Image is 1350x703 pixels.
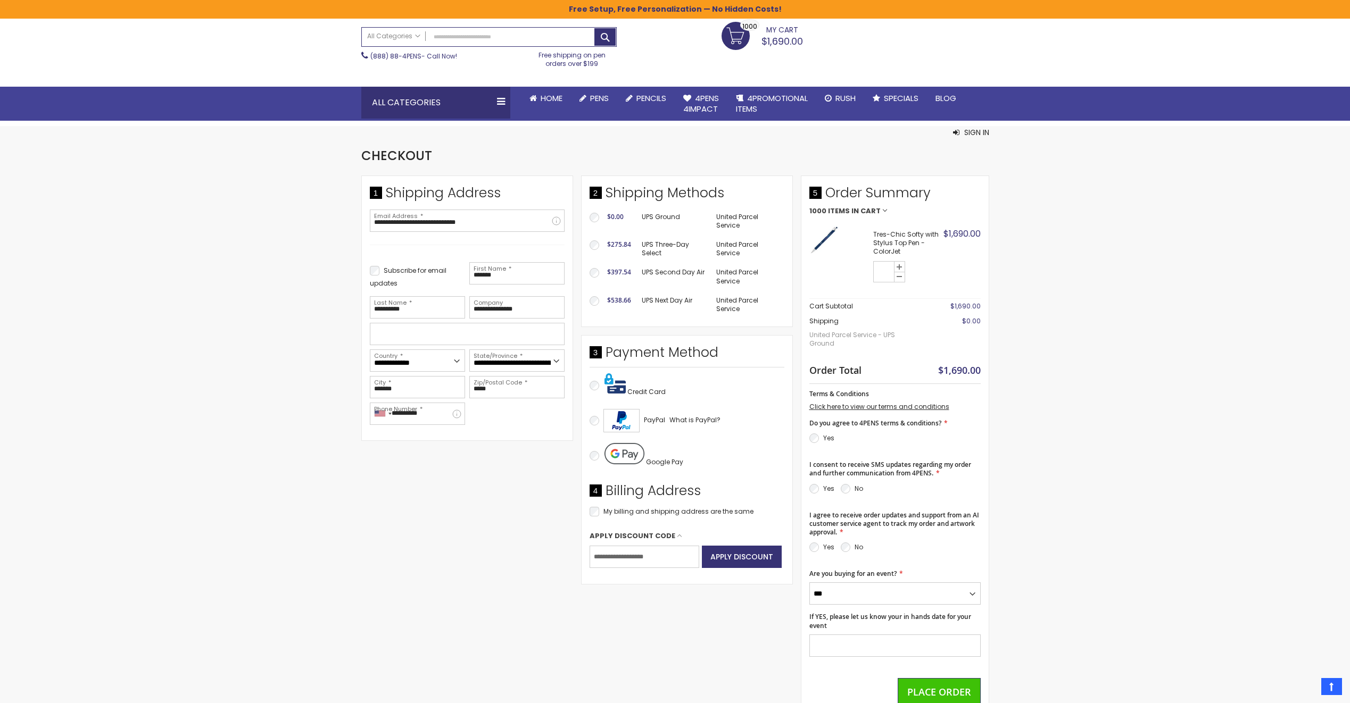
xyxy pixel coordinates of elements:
span: Blog [935,93,956,104]
div: United States: +1 [370,403,395,424]
div: Payment Method [590,344,784,367]
div: Free shipping on pen orders over $199 [527,47,617,68]
div: Shipping Address [370,184,565,207]
a: All Categories [362,28,426,45]
a: 4Pens4impact [675,87,727,121]
span: I agree to receive order updates and support from an AI customer service agent to track my order ... [809,510,979,537]
td: UPS Three-Day Select [636,235,711,263]
label: No [855,542,863,551]
span: $1,690.00 [938,364,981,376]
span: $0.00 [607,212,624,221]
span: - Call Now! [370,52,457,61]
span: Shipping [809,316,839,325]
span: If YES, please let us know your in hands date for your event [809,612,971,630]
span: Checkout [361,147,432,164]
td: United Parcel Service [711,207,784,235]
a: Click here to view our terms and conditions [809,402,949,411]
div: Shipping Methods [590,184,784,207]
span: I consent to receive SMS updates regarding my order and further communication from 4PENS. [809,460,971,478]
strong: Tres-Chic Softy with Stylus Top Pen - ColorJet [873,230,941,256]
span: Sign In [964,127,989,138]
label: Yes [823,542,834,551]
span: $275.84 [607,240,631,249]
a: Blog [927,87,965,110]
a: Home [521,87,571,110]
td: UPS Ground [636,207,711,235]
span: Are you buying for an event? [809,569,897,578]
a: Rush [816,87,864,110]
a: Specials [864,87,927,110]
span: Specials [884,93,918,104]
span: Order Summary [809,184,981,207]
span: Google Pay [646,457,683,466]
span: Apply Discount Code [590,531,675,541]
a: What is PayPal? [669,414,720,426]
strong: Order Total [809,362,862,376]
td: UPS Second Day Air [636,263,711,290]
span: Pencils [636,93,666,104]
span: Rush [835,93,856,104]
td: UPS Next Day Air [636,291,711,319]
a: Pens [571,87,617,110]
img: Acceptance Mark [603,409,640,432]
span: Pens [590,93,609,104]
span: $397.54 [607,267,631,277]
th: Cart Subtotal [809,298,919,314]
span: United Parcel Service - UPS Ground [809,325,919,353]
label: No [855,484,863,493]
div: All Categories [361,87,510,119]
span: 4Pens 4impact [683,93,719,114]
a: (888) 88-4PENS [370,52,421,61]
label: Yes [823,433,834,442]
span: Do you agree to 4PENS terms & conditions? [809,419,941,428]
span: $1,690.00 [943,228,981,240]
span: What is PayPal? [669,415,720,424]
span: $1,690.00 [761,35,803,48]
span: 4PROMOTIONAL ITEMS [736,93,808,114]
span: Subscribe for email updates [370,266,446,288]
td: United Parcel Service [711,235,784,263]
span: PayPal [644,415,665,424]
iframe: Google Customer Reviews [1262,674,1350,703]
td: United Parcel Service [711,263,784,290]
span: $538.66 [607,296,631,305]
span: Place Order [907,685,971,698]
img: Tres-Chic Softy with Stylus Top Pen - ColorJet-Navy Blue [809,225,839,255]
span: Apply Discount [710,551,773,562]
button: Sign In [953,127,989,138]
span: $1,690.00 [950,302,981,311]
span: 1000 [809,207,826,215]
img: Pay with Google Pay [604,443,644,464]
button: Apply Discount [702,546,782,568]
div: Billing Address [590,482,784,505]
td: United Parcel Service [711,291,784,319]
span: $0.00 [962,316,981,325]
span: My billing and shipping address are the same [603,507,753,516]
span: 1000 [742,21,757,31]
span: Credit Card [627,387,666,396]
span: Terms & Conditions [809,389,869,398]
span: Items in Cart [828,207,881,215]
img: Pay with credit card [604,373,626,394]
span: Home [541,93,562,104]
label: Yes [823,484,834,493]
a: Pencils [617,87,675,110]
a: $1,690.00 1000 [722,22,803,48]
a: 4PROMOTIONALITEMS [727,87,816,121]
span: All Categories [367,32,420,40]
